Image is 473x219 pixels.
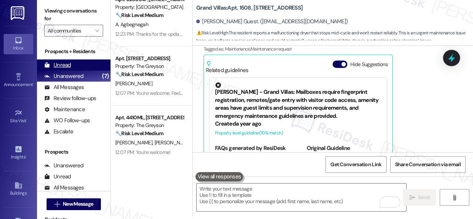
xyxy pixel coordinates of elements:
div: (7) [100,71,110,82]
a: Buildings [4,179,33,199]
span: [PERSON_NAME] [115,139,154,146]
div: WO Follow-ups [44,117,90,124]
label: Hide Suggestions [350,61,388,68]
button: Get Conversation Link [326,156,386,173]
span: A. Agbegnegah [115,21,148,28]
div: Prospects [37,148,110,156]
span: New Message [63,200,93,208]
strong: 🔧 Risk Level: Medium [115,71,163,78]
div: Escalate [44,128,73,136]
strong: 🔧 Risk Level: Medium [115,12,163,18]
span: [PERSON_NAME] [115,80,152,87]
strong: ⚠️ Risk Level: High [196,30,228,36]
i:  [409,195,415,201]
span: • [27,117,28,122]
span: • [33,81,34,86]
div: 12:23 PM: Thanks for the update. Let me know if you need anything else. Enjoy your day! [115,31,302,37]
span: : The resident reports a malfunctioning dryer that stops mid-cycle and won't restart reliably. Th... [196,29,473,45]
span: Share Conversation via email [395,161,461,168]
div: Tagged as: [204,44,445,54]
span: Send [418,194,429,201]
span: • [25,153,27,158]
input: All communities [48,25,91,37]
div: All Messages [44,83,84,91]
b: Original Guideline [307,144,350,152]
div: Apt. 4410ML, [STREET_ADDRESS] [115,114,184,122]
span: Maintenance request [251,46,292,52]
div: Unread [44,173,71,181]
b: FAQs generated by ResiDesk AI [215,144,286,160]
div: 12:07 PM: You're welcome! [115,149,171,155]
div: All Messages [44,184,84,192]
a: Inbox [4,34,33,54]
a: Site Visit • [4,107,33,127]
div: Apt. [STREET_ADDRESS] [115,55,184,62]
div: [PERSON_NAME] - Grand Villas: Mailboxes require fingerprint registration, remotes/gate entry with... [215,82,381,120]
div: Unanswered [44,162,84,170]
div: Unanswered [44,72,84,80]
div: Created a year ago [215,120,381,128]
span: Get Conversation Link [330,161,381,168]
div: Property: [GEOGRAPHIC_DATA] Apartments & Flats [115,3,184,11]
i:  [452,195,457,201]
label: Viewing conversations for [44,5,103,25]
div: Property: The Greyson [115,62,184,70]
div: Review follow-ups [44,95,96,102]
div: Prospects + Residents [37,48,110,55]
span: [PERSON_NAME] [154,139,191,146]
span: Maintenance , [225,46,251,52]
div: [PERSON_NAME] Guest. ([EMAIL_ADDRESS][DOMAIN_NAME]) [196,18,348,25]
div: 12:07 PM: You're welcome. Feel free to provide a video once available. Thank you! [115,90,287,96]
button: New Message [47,198,101,210]
b: Grand Villas: Apt. 1508, [STREET_ADDRESS] [196,4,303,12]
strong: 🔧 Risk Level: Medium [115,130,163,137]
img: ResiDesk Logo [11,6,26,20]
button: Share Conversation via email [390,156,466,173]
i:  [54,201,60,207]
a: Insights • [4,143,33,163]
textarea: To enrich screen reader interactions, please activate Accessibility in Grammarly extension settings [197,184,406,211]
div: Unread [44,61,71,69]
div: Property level guideline ( 70 % match) [215,129,381,137]
div: Maintenance [44,106,85,113]
button: Send [403,189,436,206]
div: Property: The Greyson [115,122,184,129]
i:  [95,28,99,34]
div: Related guidelines [206,61,249,74]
